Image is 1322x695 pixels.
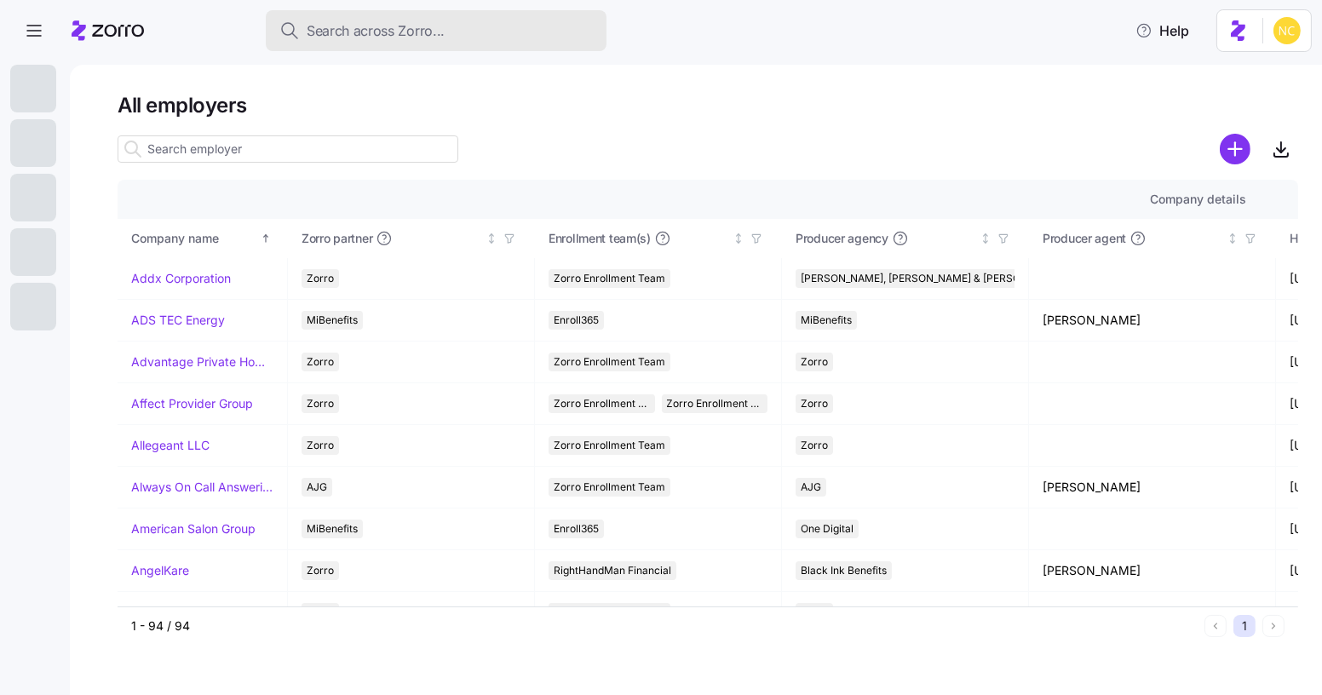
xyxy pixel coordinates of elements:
[1122,14,1203,48] button: Help
[131,617,1198,635] div: 1 - 94 / 94
[801,311,852,330] span: MiBenefits
[1262,615,1285,637] button: Next page
[131,479,273,496] a: Always On Call Answering Service
[1029,550,1276,592] td: [PERSON_NAME]
[307,269,334,288] span: Zorro
[307,478,327,497] span: AJG
[554,311,599,330] span: Enroll365
[554,478,665,497] span: Zorro Enrollment Team
[131,437,210,454] a: Allegeant LLC
[307,394,334,413] span: Zorro
[801,269,1066,288] span: [PERSON_NAME], [PERSON_NAME] & [PERSON_NAME]
[302,230,372,247] span: Zorro partner
[288,219,535,258] th: Zorro partnerNot sorted
[801,603,828,622] span: Zorro
[131,395,253,412] a: Affect Provider Group
[131,229,257,248] div: Company name
[801,520,854,538] span: One Digital
[801,561,887,580] span: Black Ink Benefits
[266,10,606,51] button: Search across Zorro...
[1135,20,1189,41] span: Help
[1233,615,1256,637] button: 1
[131,353,273,370] a: Advantage Private Home Care
[131,312,225,329] a: ADS TEC Energy
[307,353,334,371] span: Zorro
[1043,230,1126,247] span: Producer agent
[131,270,231,287] a: Addx Corporation
[980,233,991,244] div: Not sorted
[554,436,665,455] span: Zorro Enrollment Team
[535,219,782,258] th: Enrollment team(s)Not sorted
[486,233,497,244] div: Not sorted
[131,604,220,621] a: Ares Interactive
[1227,233,1239,244] div: Not sorted
[307,520,358,538] span: MiBenefits
[554,520,599,538] span: Enroll365
[260,233,272,244] div: Sorted ascending
[801,394,828,413] span: Zorro
[667,394,763,413] span: Zorro Enrollment Experts
[1220,134,1250,164] svg: add icon
[307,603,334,622] span: Zorro
[118,219,288,258] th: Company nameSorted ascending
[307,20,445,42] span: Search across Zorro...
[131,520,256,537] a: American Salon Group
[554,269,665,288] span: Zorro Enrollment Team
[1204,615,1227,637] button: Previous page
[801,478,821,497] span: AJG
[549,230,651,247] span: Enrollment team(s)
[554,603,665,622] span: Zorro Enrollment Team
[1029,467,1276,508] td: [PERSON_NAME]
[1273,17,1301,44] img: e03b911e832a6112bf72643c5874f8d8
[801,353,828,371] span: Zorro
[782,219,1029,258] th: Producer agencyNot sorted
[118,92,1298,118] h1: All employers
[554,394,650,413] span: Zorro Enrollment Team
[118,135,458,163] input: Search employer
[131,562,189,579] a: AngelKare
[801,436,828,455] span: Zorro
[1029,219,1276,258] th: Producer agentNot sorted
[733,233,744,244] div: Not sorted
[554,353,665,371] span: Zorro Enrollment Team
[307,436,334,455] span: Zorro
[307,561,334,580] span: Zorro
[796,230,888,247] span: Producer agency
[1029,300,1276,342] td: [PERSON_NAME]
[554,561,671,580] span: RightHandMan Financial
[307,311,358,330] span: MiBenefits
